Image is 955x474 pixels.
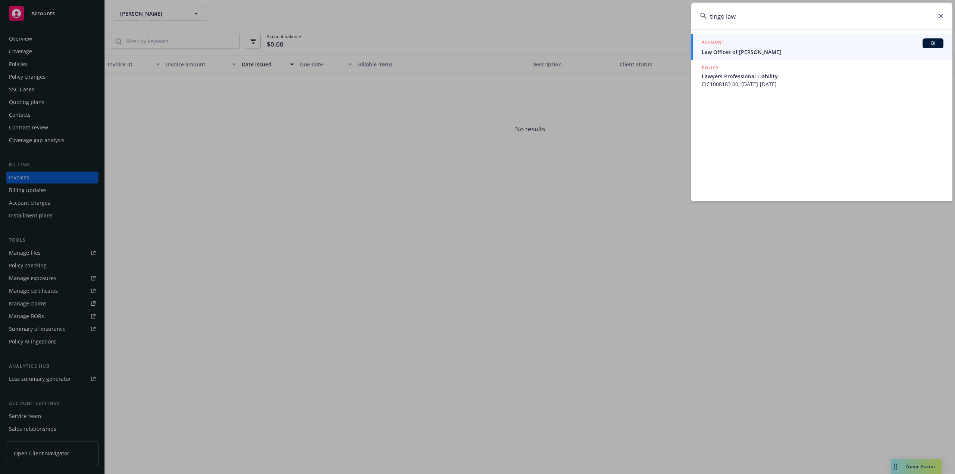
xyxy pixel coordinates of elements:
[691,34,952,60] a: ACCOUNTBILaw Offices of [PERSON_NAME]
[926,40,940,47] span: BI
[691,3,952,29] input: Search...
[702,38,724,47] h5: ACCOUNT
[702,72,943,80] span: Lawyers Professional Liability
[702,48,943,56] span: Law Offices of [PERSON_NAME]
[702,64,719,72] h5: POLICY
[702,80,943,88] span: CIC1008183 00, [DATE]-[DATE]
[691,60,952,92] a: POLICYLawyers Professional LiabilityCIC1008183 00, [DATE]-[DATE]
